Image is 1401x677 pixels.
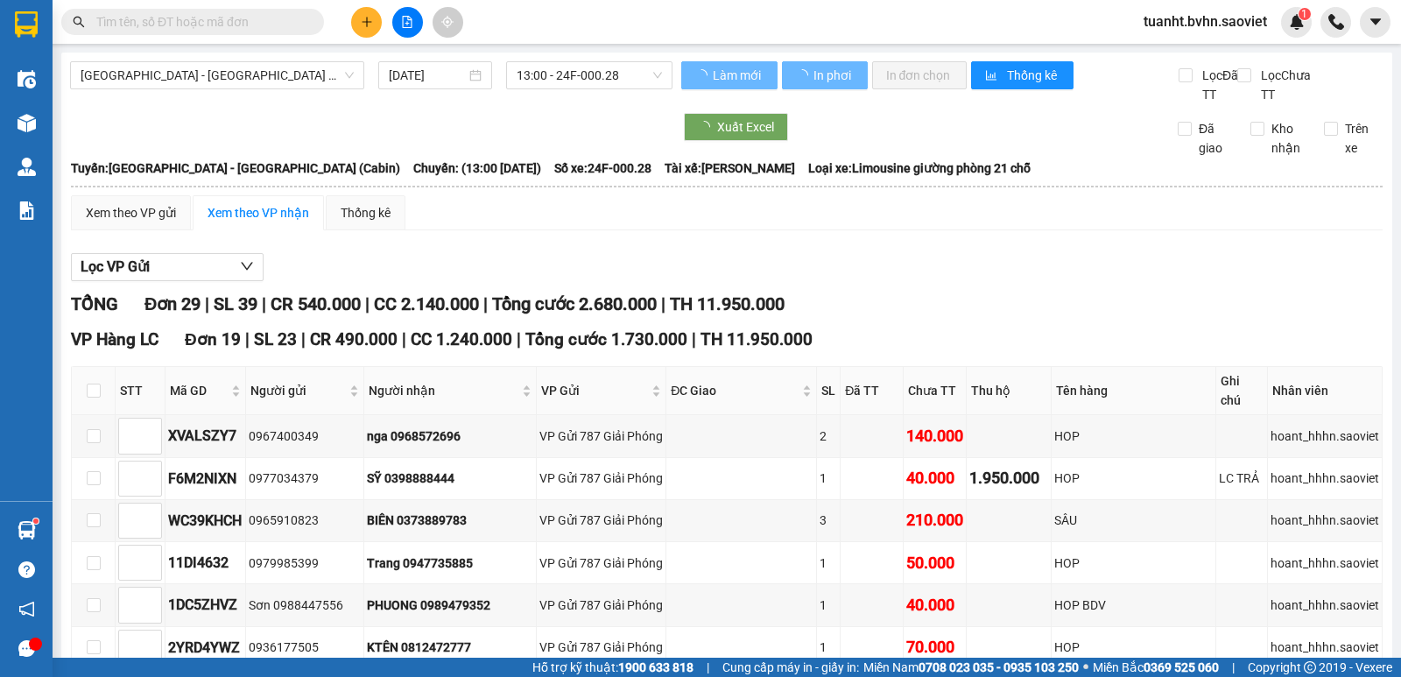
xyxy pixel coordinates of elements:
[1232,658,1235,677] span: |
[820,638,837,657] div: 1
[967,367,1052,415] th: Thu hộ
[71,161,400,175] b: Tuyến: [GEOGRAPHIC_DATA] - [GEOGRAPHIC_DATA] (Cabin)
[1144,660,1219,674] strong: 0369 525 060
[411,329,512,349] span: CC 1.240.000
[165,415,246,457] td: XVALSZY7
[1093,658,1219,677] span: Miền Bắc
[116,367,165,415] th: STT
[170,381,228,400] span: Mã GD
[539,596,663,615] div: VP Gửi 787 Giải Phóng
[525,329,687,349] span: Tổng cước 1.730.000
[165,627,246,669] td: 2YRD4YWZ
[374,293,479,314] span: CC 2.140.000
[81,62,354,88] span: Hà Nội - Lào Cai (Cabin)
[1007,66,1060,85] span: Thống kê
[18,114,36,132] img: warehouse-icon
[813,66,854,85] span: In phơi
[1299,8,1311,20] sup: 1
[18,201,36,220] img: solution-icon
[249,596,361,615] div: Sơn 0988447556
[165,458,246,500] td: F6M2NIXN
[245,329,250,349] span: |
[906,593,963,617] div: 40.000
[820,554,837,573] div: 1
[18,561,35,578] span: question-circle
[168,468,243,490] div: F6M2NIXN
[537,542,666,584] td: VP Gửi 787 Giải Phóng
[433,7,463,38] button: aim
[367,596,533,615] div: PHUONG 0989479352
[73,16,85,28] span: search
[392,7,423,38] button: file-add
[695,69,710,81] span: loading
[310,329,398,349] span: CR 490.000
[782,61,868,89] button: In phơi
[249,427,361,446] div: 0967400349
[1083,664,1088,671] span: ⚪️
[1338,119,1383,158] span: Trên xe
[707,658,709,677] span: |
[906,551,963,575] div: 50.000
[214,293,257,314] span: SL 39
[618,660,693,674] strong: 1900 633 818
[820,427,837,446] div: 2
[985,69,1000,83] span: bar-chart
[539,469,663,488] div: VP Gửi 787 Giải Phóng
[71,253,264,281] button: Lọc VP Gửi
[1054,469,1213,488] div: HOP
[389,66,467,85] input: 15/08/2025
[537,458,666,500] td: VP Gửi 787 Giải Phóng
[539,554,663,573] div: VP Gửi 787 Giải Phóng
[541,381,648,400] span: VP Gửi
[144,293,201,314] span: Đơn 29
[661,293,665,314] span: |
[271,293,361,314] span: CR 540.000
[1271,511,1379,530] div: hoant_hhhn.saoviet
[1271,554,1379,573] div: hoant_hhhn.saoviet
[671,381,799,400] span: ĐC Giao
[808,159,1031,178] span: Loại xe: Limousine giường phòng 21 chỗ
[1268,367,1383,415] th: Nhân viên
[240,259,254,273] span: down
[18,158,36,176] img: warehouse-icon
[81,256,150,278] span: Lọc VP Gửi
[1271,638,1379,657] div: hoant_hhhn.saoviet
[205,293,209,314] span: |
[249,638,361,657] div: 0936177505
[539,638,663,657] div: VP Gửi 787 Giải Phóng
[906,635,963,659] div: 70.000
[532,658,693,677] span: Hỗ trợ kỹ thuật:
[841,367,904,415] th: Đã TT
[537,415,666,457] td: VP Gửi 787 Giải Phóng
[906,508,963,532] div: 210.000
[413,159,541,178] span: Chuyến: (13:00 [DATE])
[165,542,246,584] td: 11DI4632
[537,584,666,626] td: VP Gửi 787 Giải Phóng
[681,61,778,89] button: Làm mới
[1054,511,1213,530] div: SÂU
[249,469,361,488] div: 0977034379
[18,640,35,657] span: message
[517,329,521,349] span: |
[262,293,266,314] span: |
[401,16,413,28] span: file-add
[863,658,1079,677] span: Miền Nam
[208,203,309,222] div: Xem theo VP nhận
[817,367,841,415] th: SL
[1054,638,1213,657] div: HOP
[18,70,36,88] img: warehouse-icon
[670,293,785,314] span: TH 11.950.000
[168,637,243,659] div: 2YRD4YWZ
[71,329,158,349] span: VP Hàng LC
[906,424,963,448] div: 140.000
[168,425,243,447] div: XVALSZY7
[1271,427,1379,446] div: hoant_hhhn.saoviet
[554,159,651,178] span: Số xe: 24F-000.28
[537,627,666,669] td: VP Gửi 787 Giải Phóng
[969,466,1048,490] div: 1.950.000
[713,66,764,85] span: Làm mới
[1289,14,1305,30] img: icon-new-feature
[1264,119,1310,158] span: Kho nhận
[698,121,717,133] span: loading
[369,381,518,400] span: Người nhận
